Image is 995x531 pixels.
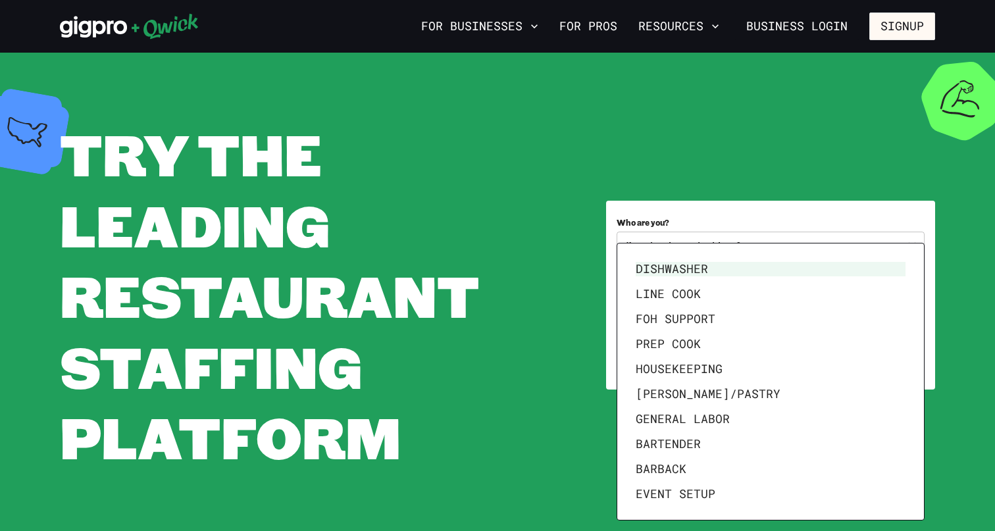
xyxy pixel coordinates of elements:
[630,357,911,382] li: Housekeeping
[630,432,911,457] li: Bartender
[630,407,911,432] li: General Labor
[630,382,911,407] li: [PERSON_NAME]/Pastry
[630,282,911,307] li: Line Cook
[630,307,911,332] li: FOH Support
[630,457,911,482] li: Barback
[630,332,911,357] li: Prep Cook
[630,257,911,282] li: Dishwasher
[630,482,911,507] li: Event Setup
